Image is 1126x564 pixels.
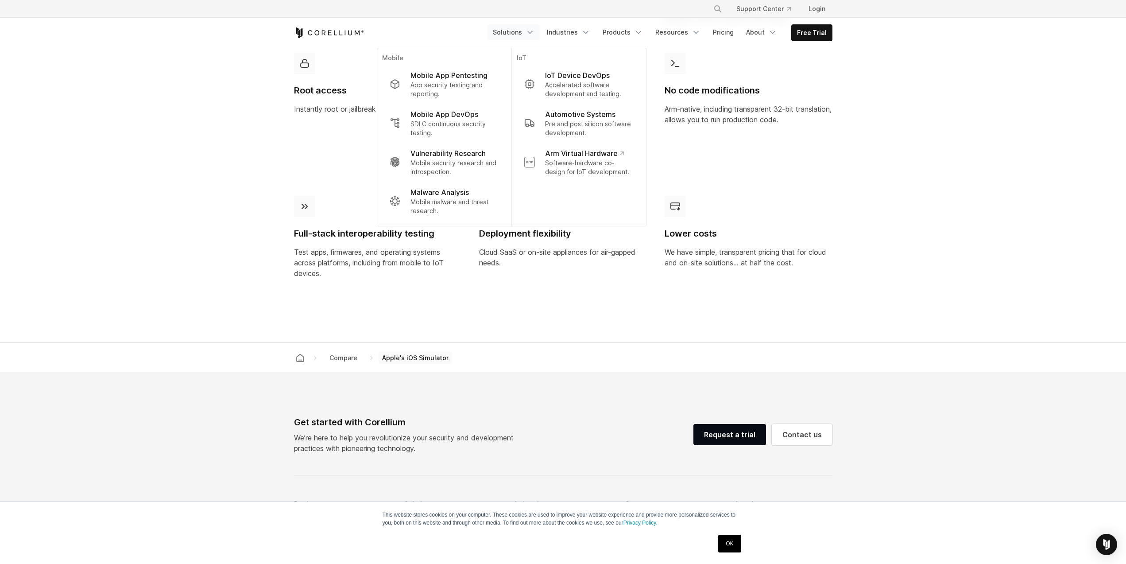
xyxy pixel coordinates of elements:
[382,65,506,104] a: Mobile App Pentesting App security testing and reporting.
[326,352,361,364] span: Compare
[650,24,706,40] a: Resources
[410,109,478,120] p: Mobile App DevOps
[792,25,832,41] a: Free Trial
[517,143,641,182] a: Arm Virtual Hardware Software-hardware co-design for IoT development.
[772,424,832,445] a: Contact us
[294,416,521,429] div: Get started with Corellium
[410,159,499,176] p: Mobile security research and introspection.
[294,27,364,38] a: Corellium Home
[665,104,832,125] p: Arm-native, including transparent 32-bit translation, allows you to run production code.
[383,511,744,527] p: This website stores cookies on your computer. These cookies are used to improve your website expe...
[410,198,499,215] p: Mobile malware and threat research.
[801,1,832,17] a: Login
[708,24,739,40] a: Pricing
[294,104,462,114] p: Instantly root or jailbreak devices on any platform.
[294,228,462,240] h4: Full-stack interoperability testing
[517,54,641,65] p: IoT
[294,432,521,454] p: We’re here to help you revolutionize your security and development practices with pioneering tech...
[382,54,506,65] p: Mobile
[479,247,647,268] p: Cloud SaaS or on-site appliances for air-gapped needs.
[517,65,641,104] a: IoT Device DevOps Accelerated software development and testing.
[741,24,782,40] a: About
[410,148,486,159] p: Vulnerability Research
[665,85,832,97] h4: No code modifications
[623,520,658,526] a: Privacy Policy.
[545,148,623,159] p: Arm Virtual Hardware
[693,424,766,445] a: Request a trial
[410,81,499,98] p: App security testing and reporting.
[488,24,540,40] a: Solutions
[710,1,726,17] button: Search
[545,70,610,81] p: IoT Device DevOps
[545,81,634,98] p: Accelerated software development and testing.
[382,182,506,221] a: Malware Analysis Mobile malware and threat research.
[379,352,452,364] span: Apple's iOS Simulator
[545,109,615,120] p: Automotive Systems
[718,535,741,552] a: OK
[665,247,832,268] p: We have simple, transparent pricing that for cloud and on-site solutions... at half the cost.
[294,247,462,279] p: Test apps, firmwares, and operating systems across platforms, including from mobile to IoT devices.
[703,1,832,17] div: Navigation Menu
[410,120,499,137] p: SDLC continuous security testing.
[517,104,641,143] a: Automotive Systems Pre and post silicon software development.
[294,85,462,97] h4: Root access
[382,104,506,143] a: Mobile App DevOps SDLC continuous security testing.
[479,228,647,240] h4: Deployment flexibility
[545,120,634,137] p: Pre and post silicon software development.
[382,143,506,182] a: Vulnerability Research Mobile security research and introspection.
[665,228,832,240] h4: Lower costs
[322,350,364,366] a: Compare
[597,24,648,40] a: Products
[1096,534,1117,555] div: Open Intercom Messenger
[545,159,634,176] p: Software-hardware co-design for IoT development.
[410,187,469,198] p: Malware Analysis
[488,24,832,41] div: Navigation Menu
[410,70,488,81] p: Mobile App Pentesting
[292,352,308,364] a: Corellium home
[542,24,596,40] a: Industries
[729,1,798,17] a: Support Center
